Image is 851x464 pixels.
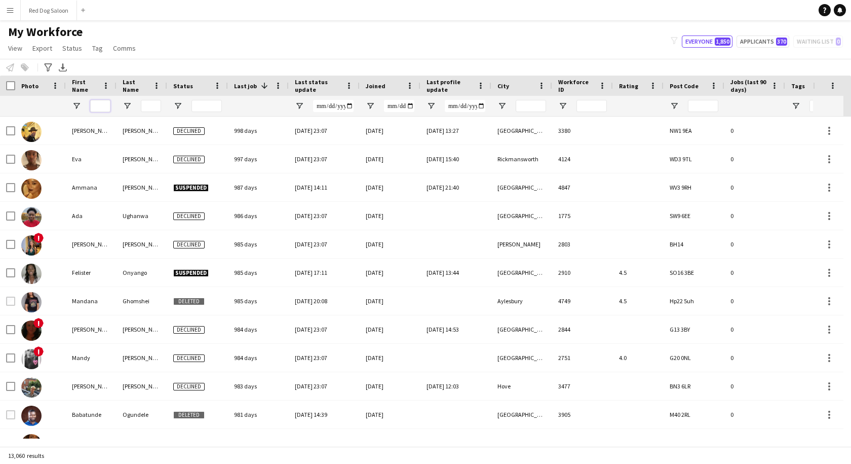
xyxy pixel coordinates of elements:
button: Red Dog Saloon [21,1,77,20]
div: Eva [66,145,117,173]
span: Last Name [123,78,149,93]
div: [PERSON_NAME] [491,230,552,258]
a: View [4,42,26,55]
div: Mandana [66,287,117,315]
span: Declined [173,383,205,390]
span: Photo [21,82,38,90]
div: Rickmansworth [491,145,552,173]
span: Tags [791,82,805,90]
div: 0 [724,173,785,201]
div: Hove [491,372,552,400]
span: ! [33,233,44,243]
div: M40 2RL [664,401,724,429]
div: 1775 [552,202,613,230]
div: 983 days [228,372,289,400]
div: Onyango [117,259,167,287]
div: Aylesbury [491,287,552,315]
input: Last status update Filter Input [313,100,354,112]
span: Status [62,44,82,53]
span: Suspended [173,269,209,277]
div: [DATE] 13:44 [420,259,491,287]
app-action-btn: Export XLSX [57,61,69,74]
div: 3477 [552,372,613,400]
div: Hp22 5uh [664,287,724,315]
img: Danielle Plunkett [21,434,42,454]
div: [DATE] 17:11 [289,259,360,287]
div: 4847 [552,173,613,201]
div: 985 days [228,230,289,258]
div: 4.0 [613,344,664,372]
div: [DATE] [360,344,420,372]
span: Post Code [670,82,699,90]
div: [DATE] [360,401,420,429]
span: ! [33,346,44,356]
input: Last profile update Filter Input [445,100,485,112]
div: G20 0NL [664,344,724,372]
div: 0 [724,344,785,372]
span: Jobs (last 90 days) [730,78,767,93]
div: SW9 6EE [664,202,724,230]
button: Open Filter Menu [670,101,679,111]
div: 2803 [552,230,613,258]
button: Open Filter Menu [72,101,81,111]
div: [PERSON_NAME] [66,315,117,343]
div: Ogundele [117,401,167,429]
app-action-btn: Advanced filters [42,61,54,74]
button: Applicants370 [737,35,789,48]
button: Open Filter Menu [558,101,567,111]
div: 0 [724,287,785,315]
div: 985 days [228,259,289,287]
img: Ada Ughanwa [21,207,42,227]
div: Mandy [66,344,117,372]
div: SR2 0PY [664,429,724,457]
div: BH14 [664,230,724,258]
div: 0 [724,401,785,429]
span: Last job [234,82,257,90]
div: [DATE] [360,372,420,400]
div: 2910 [552,259,613,287]
img: Babatunde Ogundele [21,406,42,426]
div: 0 [724,372,785,400]
span: Declined [173,354,205,362]
div: 2844 [552,315,613,343]
a: Export [28,42,56,55]
div: [PERSON_NAME] [117,117,167,145]
div: BN3 6LR [664,372,724,400]
img: Eleanor Anderson [21,235,42,256]
button: Open Filter Menu [173,101,182,111]
button: Open Filter Menu [791,101,800,111]
button: Open Filter Menu [497,101,507,111]
div: [PERSON_NAME] [66,372,117,400]
div: 0 [724,202,785,230]
button: Everyone1,850 [682,35,732,48]
div: SO16 3BE [664,259,724,287]
span: Suspended [173,184,209,192]
div: [DATE] 11:17 [420,429,491,457]
span: Declined [173,241,205,248]
span: Last status update [295,78,341,93]
div: Ammana [66,173,117,201]
div: Felister [66,259,117,287]
div: [DATE] 14:53 [420,315,491,343]
div: 2751 [552,344,613,372]
div: [DATE] [360,202,420,230]
button: Open Filter Menu [295,101,304,111]
input: Row Selection is disabled for this row (unchecked) [6,410,15,419]
div: 985 days [228,287,289,315]
div: [GEOGRAPHIC_DATA] [491,259,552,287]
div: [DATE] 20:08 [289,287,360,315]
div: 997 days [228,145,289,173]
div: 3380 [552,117,613,145]
div: [DATE] 14:11 [289,429,360,457]
div: [PERSON_NAME] [117,173,167,201]
input: Joined Filter Input [384,100,414,112]
div: [DATE] [360,315,420,343]
div: [DATE] 21:40 [420,173,491,201]
div: [PERSON_NAME] [66,117,117,145]
a: Comms [109,42,140,55]
input: Row Selection is disabled for this row (unchecked) [6,297,15,306]
span: Last profile update [427,78,473,93]
div: 986 days [228,202,289,230]
div: 3905 [552,401,613,429]
span: Status [173,82,193,90]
